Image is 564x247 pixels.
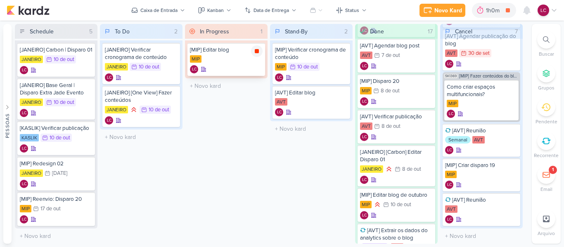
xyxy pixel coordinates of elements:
div: Laís Costa [20,144,28,153]
div: [AVT] Agendar publicação do blog [445,33,518,47]
div: MIP [360,201,372,208]
div: [DATE] [52,171,67,176]
p: LC [362,178,367,182]
p: LC [362,214,367,218]
div: 30 de set [468,51,490,56]
div: [MIP] Editar blog de outubro [360,191,433,199]
div: Criador(a): Laís Costa [20,180,28,188]
div: 5 [86,27,96,36]
div: Laís Costa [360,133,368,141]
span: [MIP] Fazer conteúdos do blog de MIP (Setembro e Outubro) [459,74,519,78]
div: Laís Costa [190,65,198,73]
div: 2 [171,27,181,36]
div: JANEIRO [20,169,43,177]
div: Laís Costa [20,215,28,223]
div: 7 [512,27,521,36]
div: Laís Costa [360,97,368,106]
div: 10 de out [139,64,159,70]
div: Laís Costa [538,5,549,16]
div: Laís Costa [275,108,283,116]
p: Buscar [539,50,554,58]
div: Criador(a): Laís Costa [360,97,368,106]
p: LC [22,68,26,73]
span: SK1369 [444,74,457,78]
div: 8 de out [381,88,400,94]
div: Criador(a): Laís Costa [360,62,368,70]
div: [MIP] Reenvio: Disparo 20 [20,195,92,203]
p: LC [22,218,26,222]
div: JANEIRO [105,106,128,113]
input: + Novo kard [442,230,521,242]
p: LC [22,182,26,186]
p: LC [362,135,367,139]
div: 1h0m [486,6,502,15]
div: AVT [445,205,457,213]
div: Laís Costa [20,180,28,188]
div: 1 [257,27,266,36]
div: [MIP] Verificar cronograma de conteúdo [275,46,348,61]
div: Prioridade Alta [130,106,138,114]
input: + Novo kard [187,80,266,92]
div: 8 de out [382,124,400,129]
div: Criador(a): Laís Costa [190,65,198,73]
div: 8 de out [402,167,421,172]
div: Laís Costa [360,62,368,70]
div: 10 de out [149,107,169,113]
div: AVT [275,98,287,106]
p: LC [362,64,367,68]
p: LC [447,183,452,187]
div: AVT [445,49,457,57]
div: Prioridade Alta [385,165,393,173]
input: + Novo kard [272,123,351,135]
p: Arquivo [538,230,555,237]
div: Criador(a): Laís Costa [20,215,28,223]
div: Criador(a): Laís Costa [445,215,453,223]
div: MIP [275,63,287,71]
div: Semanal [445,136,471,143]
div: Parar relógio [251,45,263,57]
p: LC [277,76,282,80]
div: Laís Costa [105,73,113,82]
div: JANEIRO [105,63,128,71]
p: LC [447,218,452,222]
div: [JANEIRO] [Carbon] Editar Disparo 01 [360,148,433,163]
p: LC [449,112,453,116]
div: Criador(a): Laís Costa [360,211,368,219]
input: + Novo kard [17,230,96,242]
button: Pessoas [3,24,12,244]
div: [JANEIRO] [One View] Fazer conteúdos [105,89,178,104]
div: JANEIRO [20,56,43,63]
div: [MIP] Disparo 20 [360,78,433,85]
p: LC [277,111,282,115]
div: Criador(a): Laís Costa [105,73,113,82]
div: [KASLIK] Verificar publicação [20,125,92,132]
p: LC [107,119,111,123]
div: MIP [360,87,372,94]
div: 1 [552,167,554,173]
button: Novo Kard [419,4,465,17]
div: [JANEIRO] Base Geral | Disparo Extra Jade Evento [20,82,92,96]
div: MIP [190,55,201,63]
p: Email [540,186,552,193]
div: Laís Costa [445,181,453,189]
div: 17 [424,27,436,36]
div: Criador(a): Laís Costa [447,110,455,118]
div: [AVT] Extrair os dados do analytics sobre o blog [360,227,433,242]
div: Laís Costa [445,60,453,68]
div: Criador(a): Laís Costa [105,116,113,125]
div: [JANEIRO] Carbon | Disparo 01 [20,46,92,54]
div: [AVT] Agendar blog post [360,42,433,49]
div: Laís Costa [275,73,283,82]
div: Criador(a): Laís Costa [445,146,453,154]
div: Criador(a): Laís Costa [360,133,368,141]
div: Criador(a): Laís Costa [275,73,283,82]
div: Laís Costa [445,146,453,154]
div: 2 [341,27,351,36]
div: Criador(a): Laís Costa [20,109,28,117]
li: Ctrl + F [532,31,561,58]
p: LC [22,111,26,115]
div: Laís Costa [445,215,453,223]
input: + Novo kard [102,131,181,143]
div: [MIP] Redesign 02 [20,160,92,167]
p: LC [447,148,452,153]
